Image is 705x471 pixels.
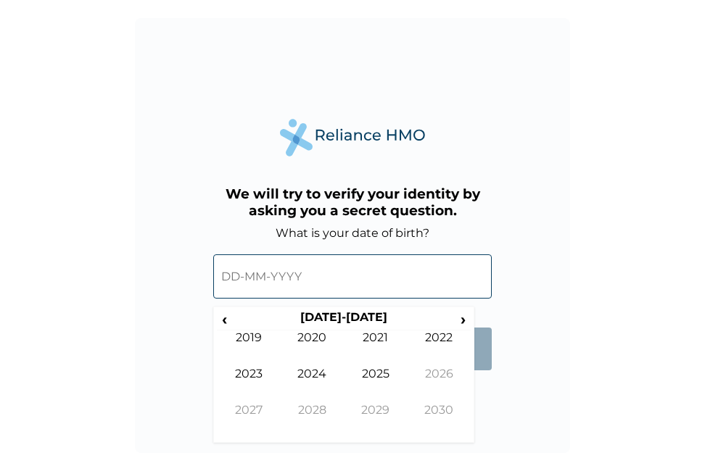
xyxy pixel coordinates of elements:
td: 2030 [408,403,471,439]
td: 2021 [344,330,408,367]
span: ‹ [217,310,232,328]
td: 2024 [281,367,345,403]
span: › [455,310,471,328]
h3: We will try to verify your identity by asking you a secret question. [213,186,492,219]
td: 2029 [344,403,408,439]
td: 2025 [344,367,408,403]
td: 2027 [217,403,281,439]
td: 2019 [217,330,281,367]
input: DD-MM-YYYY [213,254,492,299]
label: What is your date of birth? [276,226,429,240]
td: 2023 [217,367,281,403]
td: 2020 [281,330,345,367]
td: 2026 [408,367,471,403]
td: 2028 [281,403,345,439]
img: Reliance Health's Logo [280,119,425,156]
th: [DATE]-[DATE] [232,310,455,330]
td: 2022 [408,330,471,367]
